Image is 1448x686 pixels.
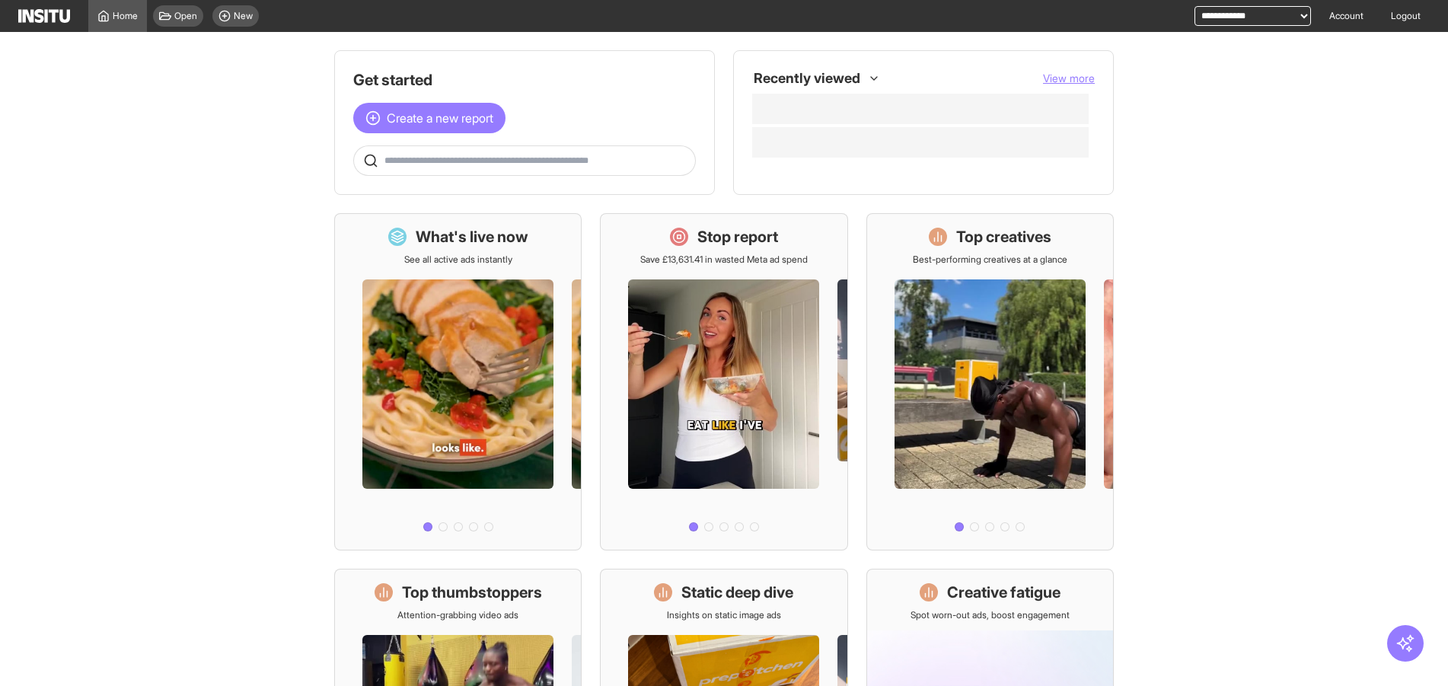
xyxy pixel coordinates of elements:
[113,10,138,22] span: Home
[866,213,1114,550] a: Top creativesBest-performing creatives at a glance
[18,9,70,23] img: Logo
[353,103,506,133] button: Create a new report
[402,582,542,603] h1: Top thumbstoppers
[600,213,847,550] a: Stop reportSave £13,631.41 in wasted Meta ad spend
[397,609,518,621] p: Attention-grabbing video ads
[1043,72,1095,85] span: View more
[353,69,696,91] h1: Get started
[1043,71,1095,86] button: View more
[681,582,793,603] h1: Static deep dive
[640,254,808,266] p: Save £13,631.41 in wasted Meta ad spend
[697,226,778,247] h1: Stop report
[956,226,1051,247] h1: Top creatives
[234,10,253,22] span: New
[667,609,781,621] p: Insights on static image ads
[404,254,512,266] p: See all active ads instantly
[416,226,528,247] h1: What's live now
[334,213,582,550] a: What's live nowSee all active ads instantly
[913,254,1067,266] p: Best-performing creatives at a glance
[387,109,493,127] span: Create a new report
[174,10,197,22] span: Open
